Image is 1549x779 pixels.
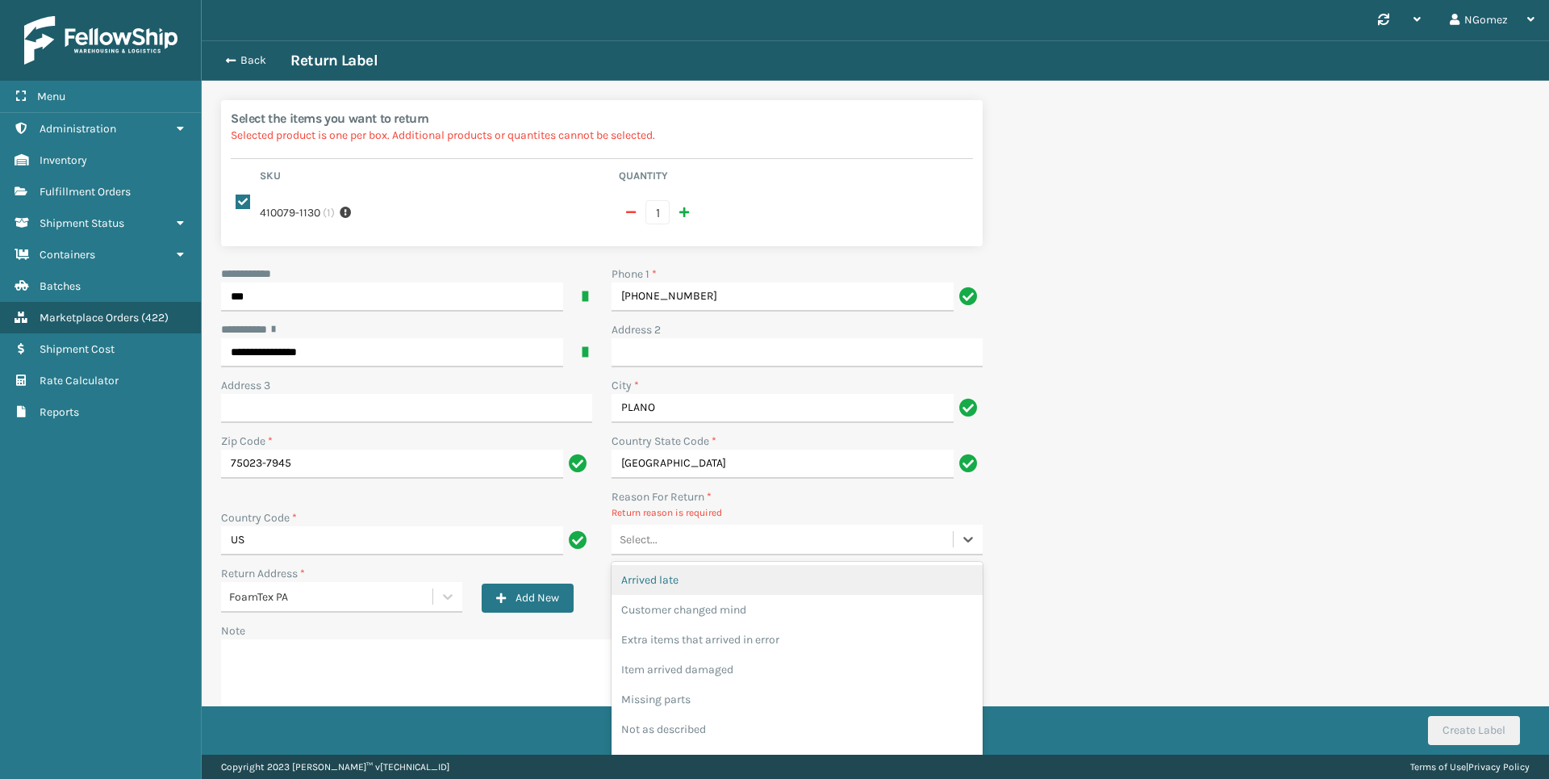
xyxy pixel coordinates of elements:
[260,204,320,221] label: 410079-1130
[221,433,273,450] label: Zip Code
[612,488,712,505] label: Reason For Return
[231,110,973,127] h2: Select the items you want to return
[24,16,177,65] img: logo
[40,248,95,262] span: Containers
[612,433,716,450] label: Country State Code
[612,595,983,625] div: Customer changed mind
[40,311,139,325] span: Marketplace Orders
[1410,755,1530,779] div: |
[482,584,574,613] button: Add New
[216,53,290,68] button: Back
[40,279,81,293] span: Batches
[231,127,973,144] p: Selected product is one per box. Additional products or quantites cannot be selected.
[221,755,449,779] p: Copyright 2023 [PERSON_NAME]™ v [TECHNICAL_ID]
[221,565,305,582] label: Return Address
[612,625,983,655] div: Extra items that arrived in error
[612,377,639,394] label: City
[141,311,169,325] span: ( 422 )
[221,509,297,526] label: Country Code
[323,204,335,221] span: ( 1 )
[37,90,65,103] span: Menu
[612,321,661,338] label: Address 2
[40,405,79,419] span: Reports
[1410,761,1466,773] a: Terms of Use
[221,624,245,638] label: Note
[40,153,87,167] span: Inventory
[40,374,119,387] span: Rate Calculator
[40,216,124,230] span: Shipment Status
[612,266,657,283] label: Phone 1
[612,655,983,685] div: Item arrived damaged
[221,377,270,394] label: Address 3
[612,744,983,774] div: Wrong item sent
[290,51,378,70] h3: Return Label
[40,122,116,136] span: Administration
[1468,761,1530,773] a: Privacy Policy
[229,588,434,605] div: FoamTex PA
[255,169,614,188] th: Sku
[620,531,658,548] div: Select...
[612,685,983,714] div: Missing parts
[612,565,983,595] div: Arrived late
[612,505,983,520] p: Return reason is required
[40,185,131,199] span: Fulfillment Orders
[40,342,115,356] span: Shipment Cost
[612,714,983,744] div: Not as described
[1428,716,1520,745] button: Create Label
[614,169,973,188] th: Quantity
